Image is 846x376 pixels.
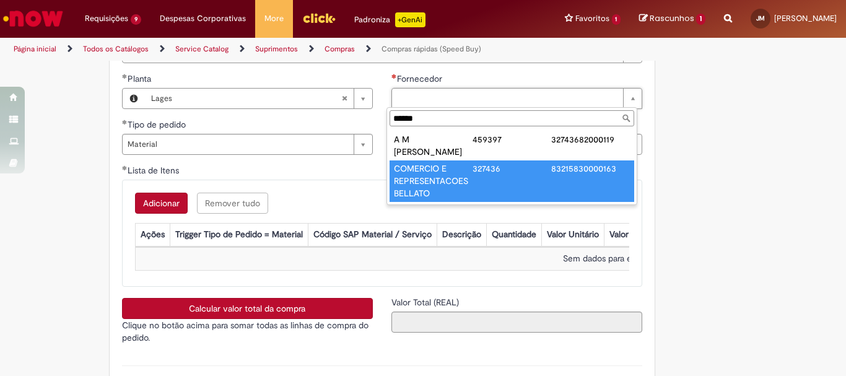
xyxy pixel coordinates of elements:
div: A M [PERSON_NAME] [394,133,473,158]
div: COMERCIO E REPRESENTACOES BELLATO [394,162,473,199]
div: 83215830000163 [551,162,630,175]
ul: Fornecedor [387,129,637,204]
div: 459397 [473,133,551,146]
div: 327436 [473,162,551,175]
div: 32743682000119 [551,133,630,146]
